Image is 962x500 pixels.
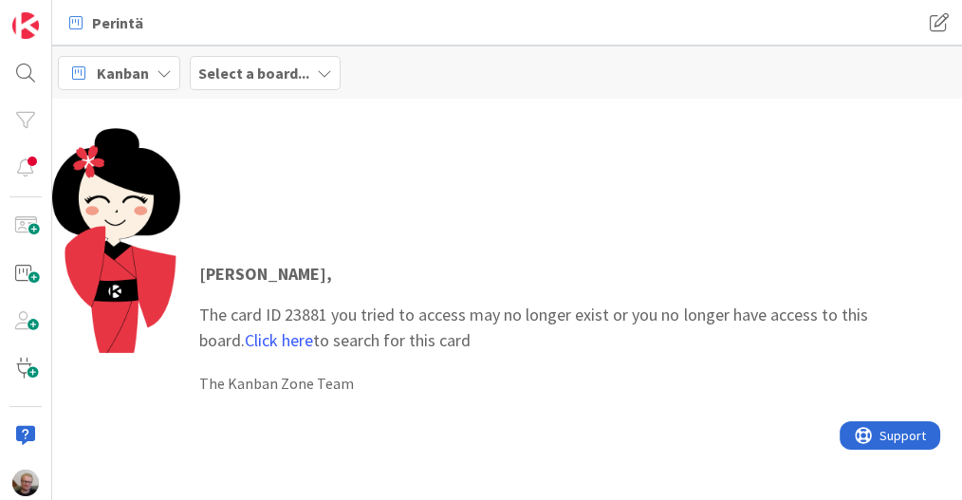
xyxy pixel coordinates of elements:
span: Support [40,3,86,26]
strong: [PERSON_NAME] , [199,263,332,285]
span: Perintä [92,11,143,34]
span: Kanban [97,62,149,84]
a: Perintä [58,6,155,40]
b: Select a board... [198,64,309,83]
a: Click here [245,329,313,351]
img: Visit kanbanzone.com [12,12,39,39]
p: The card ID 23881 you tried to access may no longer exist or you no longer have access to this bo... [199,261,943,353]
img: JH [12,470,39,496]
div: The Kanban Zone Team [199,372,943,395]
